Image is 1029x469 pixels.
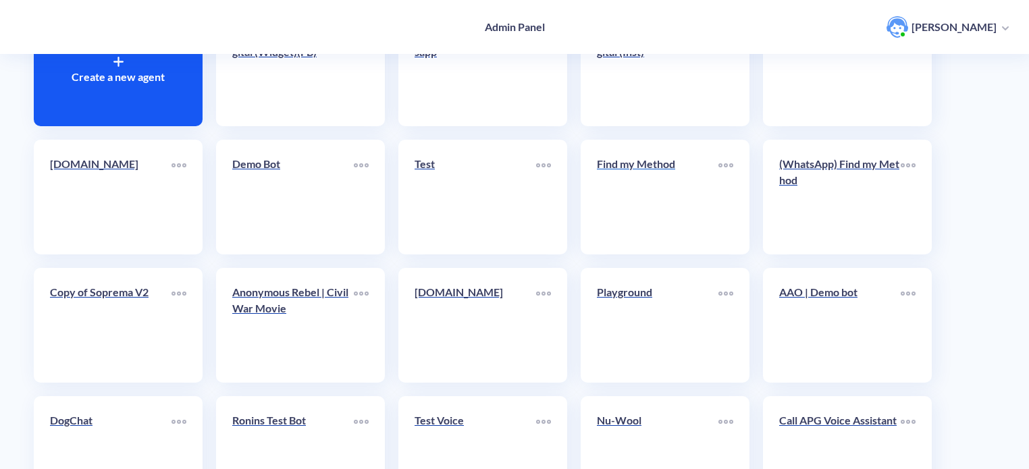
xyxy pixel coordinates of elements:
[597,284,718,366] a: Playground
[887,16,908,38] img: user photo
[779,156,901,188] p: (WhatsApp) Find my Method
[72,69,165,85] p: Create a new agent
[597,412,718,429] p: Nu-Wool
[415,28,536,110] a: Women first digital whatsapp
[779,284,901,300] p: AAO | Demo bot
[779,284,901,366] a: AAO | Demo bot
[50,156,171,238] a: [DOMAIN_NAME]
[50,412,171,429] p: DogChat
[912,20,997,34] p: [PERSON_NAME]
[415,284,536,300] p: [DOMAIN_NAME]
[597,28,718,110] a: Working Women first digital (Inst)
[485,20,545,33] h4: Admin Panel
[880,15,1015,39] button: user photo[PERSON_NAME]
[50,284,171,300] p: Copy of Soprema V2
[415,156,536,172] p: Test
[232,284,354,316] p: Anonymous Rebel | Civil War Movie
[232,28,354,110] a: Working Women first digital (Widget)(FB)
[415,284,536,366] a: [DOMAIN_NAME]
[415,412,536,429] p: Test Voice
[50,284,171,366] a: Copy of Soprema V2
[50,156,171,172] p: [DOMAIN_NAME]
[232,284,354,366] a: Anonymous Rebel | Civil War Movie
[232,412,354,429] p: Ronins Test Bot
[779,156,901,238] a: (WhatsApp) Find my Method
[597,156,718,238] a: Find my Method
[415,156,536,238] a: Test
[232,156,354,238] a: Demo Bot
[232,156,354,172] p: Demo Bot
[597,156,718,172] p: Find my Method
[597,284,718,300] p: Playground
[779,28,901,110] a: Soprema
[779,412,901,429] p: Call APG Voice Assistant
